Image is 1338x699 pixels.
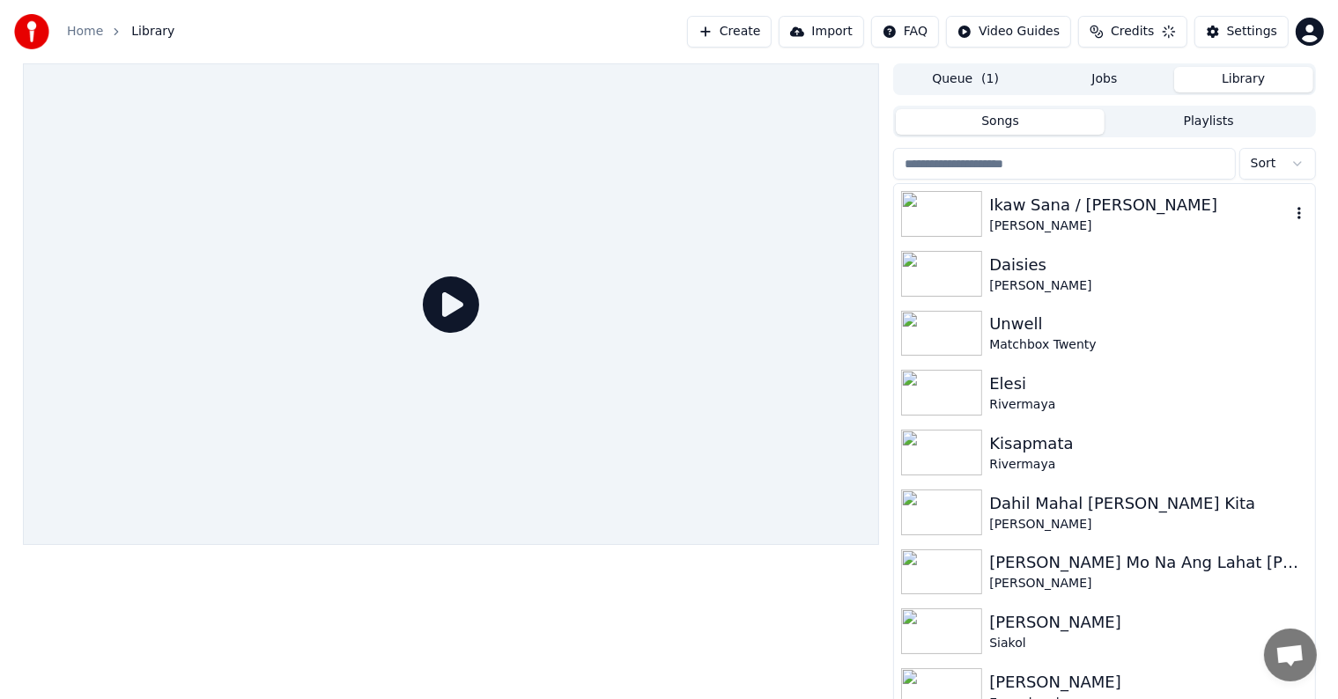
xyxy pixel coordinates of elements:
div: [PERSON_NAME] [989,277,1307,295]
a: Home [67,23,103,40]
div: Rivermaya [989,456,1307,474]
span: Sort [1251,155,1276,173]
button: Settings [1194,16,1289,48]
span: ( 1 ) [981,70,999,88]
button: Songs [896,109,1105,135]
div: Settings [1227,23,1277,40]
button: Playlists [1105,109,1313,135]
button: Import [779,16,863,48]
button: Jobs [1035,67,1174,92]
div: Kisapmata [989,431,1307,456]
img: youka [14,14,49,49]
div: Matchbox Twenty [989,336,1307,354]
div: Rivermaya [989,396,1307,414]
a: Open chat [1264,629,1317,681]
div: Dahil Mahal [PERSON_NAME] Kita [989,491,1307,516]
div: [PERSON_NAME] [989,670,1307,695]
div: [PERSON_NAME] [989,575,1307,592]
span: Library [131,23,174,40]
nav: breadcrumb [67,23,174,40]
div: [PERSON_NAME] [989,610,1307,635]
button: FAQ [871,16,939,48]
div: Siakol [989,635,1307,652]
button: Video Guides [946,16,1071,48]
div: Daisies [989,253,1307,277]
span: Credits [1111,23,1154,40]
button: Queue [896,67,1035,92]
div: Elesi [989,372,1307,396]
button: Library [1174,67,1313,92]
button: Credits [1078,16,1186,48]
div: [PERSON_NAME] Mo Na Ang Lahat [PERSON_NAME] [989,550,1307,575]
button: Create [687,16,772,48]
div: [PERSON_NAME] [989,217,1290,235]
div: [PERSON_NAME] [989,516,1307,533]
div: Unwell [989,312,1307,336]
div: Ikaw Sana / [PERSON_NAME] [989,193,1290,217]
